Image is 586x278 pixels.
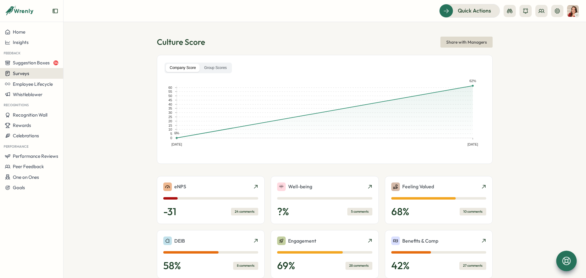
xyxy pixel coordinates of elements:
[13,153,58,159] span: Performance Reviews
[459,262,486,269] div: 27 comments
[13,122,31,128] span: Rewards
[446,37,487,47] span: Share with Managers
[277,260,295,272] p: 69 %
[13,133,39,139] span: Celebrations
[458,7,491,15] span: Quick Actions
[13,164,44,169] span: Peer Feedback
[200,64,231,72] label: Group Scores
[13,174,39,180] span: One on Ones
[168,119,172,123] text: 20
[174,237,185,245] p: DEIB
[13,39,29,45] span: Insights
[168,115,172,119] text: 25
[440,37,493,48] button: Share with Managers
[288,237,316,245] p: Engagement
[402,183,434,190] p: Feeling Valued
[385,176,493,224] a: Feeling Valued68%10 comments
[345,262,372,269] div: 28 comments
[168,94,172,98] text: 50
[271,176,378,224] a: Well-being?%5 comments
[168,103,172,106] text: 40
[468,143,478,146] text: [DATE]
[13,29,25,35] span: Home
[391,260,410,272] p: 42 %
[460,208,486,215] div: 10 comments
[13,92,42,97] span: Whistleblower
[157,37,205,47] h1: Culture Score
[567,5,579,17] img: Sophie Ashbury
[168,90,172,93] text: 55
[168,98,172,102] text: 45
[168,128,172,131] text: 10
[13,185,25,190] span: Goals
[170,136,172,140] text: 0
[172,143,182,146] text: [DATE]
[13,70,29,76] span: Surveys
[53,60,58,65] span: 34
[13,60,50,66] span: Suggestion Boxes
[174,183,186,190] p: eNPS
[168,124,172,127] text: 15
[391,206,409,218] p: 68 %
[52,8,58,14] button: Expand sidebar
[170,132,172,135] text: 5
[166,64,200,72] label: Company Score
[277,206,289,218] p: ? %
[13,81,53,87] span: Employee Lifecycle
[168,111,172,114] text: 30
[168,107,172,110] text: 35
[13,112,47,118] span: Recognition Wall
[157,176,265,224] a: eNPS-3124 comments
[231,208,258,215] div: 24 comments
[233,262,258,269] div: 8 comments
[288,183,312,190] p: Well-being
[163,206,176,218] p: -31
[439,4,500,17] button: Quick Actions
[347,208,372,215] div: 5 comments
[163,260,181,272] p: 58 %
[402,237,438,245] p: Benefits & Comp
[168,86,172,89] text: 60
